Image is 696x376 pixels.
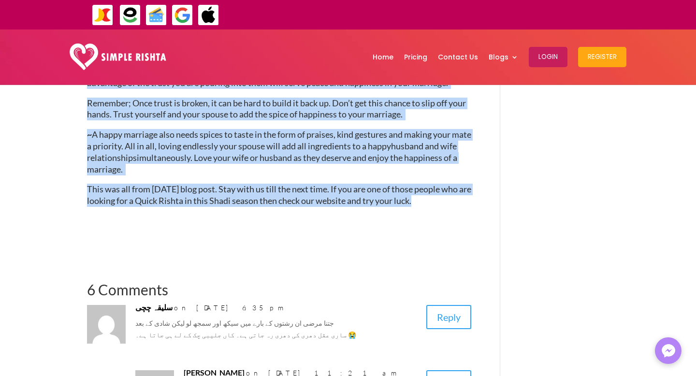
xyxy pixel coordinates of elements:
[198,4,219,26] img: ApplePay-icon
[529,47,567,67] button: Login
[404,32,427,82] a: Pricing
[489,32,518,82] a: Blogs
[172,4,193,26] img: GooglePay-icon
[87,152,457,174] span: simultaneously. Love your wife or husband as they deserve and enjoy the happiness of a marriage.
[92,4,114,26] img: JazzCash-icon
[87,141,457,163] span: husband and wife relationship
[87,129,92,140] span: ~
[87,282,471,302] h1: 6 Comments
[529,32,567,82] a: Login
[438,32,478,82] a: Contact Us
[145,4,167,26] img: Credit Cards
[87,54,465,88] span: Trusting your wife or husband without a second thought is one of the best sensations to feel. Kno...
[87,129,471,151] span: A happy marriage also needs spices to taste in the form of praises, kind gestures and making your...
[135,302,173,313] span: سلیقہ چچی
[135,318,418,341] p: جتنا مرضی ان رشتوں کے بارے میں سیکھ اور سمجھ لو لیکن شادی کے بعد ساری عقل دھری کی دھری رہ جاتی ہے...
[87,98,466,120] span: Remember; Once trust is broken, it can be hard to build it back up. Don’t get this chance to slip...
[578,47,626,67] button: Register
[119,4,141,26] img: EasyPaisa-icon
[87,184,471,206] span: This was all from [DATE] blog post. Stay with us till the next time. If you are one of those peop...
[232,195,411,206] span: season then check our website and try your luck.
[373,32,393,82] a: Home
[174,304,291,312] span: on [DATE] 6:35 pm
[426,305,471,329] a: Reply to سلیقہ چچی
[578,32,626,82] a: Register
[659,341,678,361] img: Messenger
[87,305,126,344] img: سلیقہ چچی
